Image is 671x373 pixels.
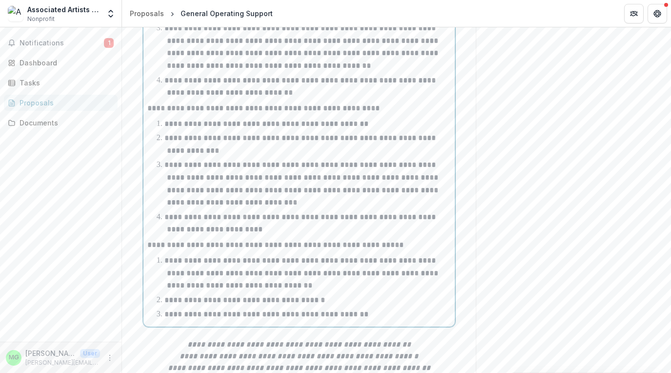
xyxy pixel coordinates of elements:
div: Tasks [20,78,110,88]
a: Proposals [126,6,168,21]
p: [PERSON_NAME] [25,348,76,358]
p: [PERSON_NAME][EMAIL_ADDRESS][DOMAIN_NAME] [25,358,100,367]
span: Notifications [20,39,104,47]
a: Documents [4,115,118,131]
div: Madeline Gent [9,354,19,361]
div: Associated Artists of [GEOGRAPHIC_DATA] [27,4,100,15]
p: User [80,349,100,358]
button: Notifications1 [4,35,118,51]
div: Dashboard [20,58,110,68]
div: General Operating Support [181,8,273,19]
div: Proposals [130,8,164,19]
div: Proposals [20,98,110,108]
button: More [104,352,116,364]
a: Proposals [4,95,118,111]
button: Open entity switcher [104,4,118,23]
a: Tasks [4,75,118,91]
nav: breadcrumb [126,6,277,21]
a: Dashboard [4,55,118,71]
button: Partners [624,4,644,23]
img: Associated Artists of Pittsburgh [8,6,23,21]
span: 1 [104,38,114,48]
div: Documents [20,118,110,128]
button: Get Help [648,4,667,23]
span: Nonprofit [27,15,55,23]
